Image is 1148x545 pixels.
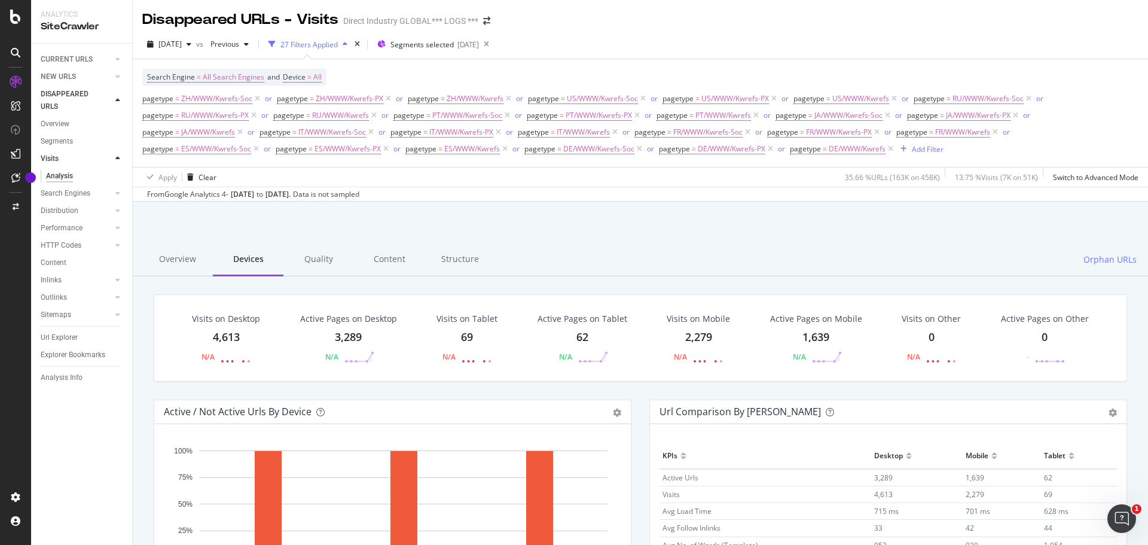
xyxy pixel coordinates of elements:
[41,372,124,384] a: Analysis Info
[674,352,687,362] div: N/A
[142,35,196,54] button: [DATE]
[261,109,268,121] button: or
[41,153,112,165] a: Visits
[1042,330,1048,345] div: 0
[203,69,264,86] span: All Search Engines
[181,124,235,141] span: JA/WWW/Kwrefs
[1044,489,1052,500] span: 69
[1132,504,1141,514] span: 1
[895,110,902,120] div: or
[781,93,789,104] button: or
[381,110,389,120] div: or
[41,349,105,361] div: Explorer Bookmarks
[280,39,338,50] div: 27 Filters Applied
[41,187,112,200] a: Search Engines
[41,10,123,20] div: Analytics
[673,124,743,141] span: FR/WWW/Kwrefs-Soc
[966,523,974,533] span: 42
[645,110,652,120] div: or
[527,110,558,120] span: pagetype
[695,93,700,103] span: =
[516,93,523,104] button: or
[283,243,354,276] div: Quality
[845,172,940,182] div: 35.66 % URLs ( 163K on 458K )
[158,172,177,182] div: Apply
[325,352,338,362] div: N/A
[874,446,903,465] div: Desktop
[929,127,933,137] span: =
[41,257,66,269] div: Content
[41,118,124,130] a: Overview
[25,172,36,183] div: Tooltip anchor
[41,71,112,83] a: NEW URLS
[775,110,807,120] span: pagetype
[528,93,559,103] span: pagetype
[826,93,831,103] span: =
[178,473,193,482] text: 75%
[1036,93,1043,104] button: or
[567,90,638,107] span: US/WWW/Kwrefs-Soc
[461,330,473,345] div: 69
[622,126,630,138] button: or
[689,110,694,120] span: =
[902,313,961,325] div: Visits on Other
[425,243,495,276] div: Structure
[506,127,513,137] div: or
[46,170,124,182] a: Analysis
[966,506,990,516] span: 701 ms
[335,330,362,345] div: 3,289
[264,143,271,154] button: or
[557,124,610,141] span: IT/WWW/Kwrefs
[277,93,308,103] span: pagetype
[524,144,555,154] span: pagetype
[662,506,712,516] span: Avg Load Time
[895,109,902,121] button: or
[770,313,862,325] div: Active Pages on Mobile
[248,126,255,138] button: or
[896,127,927,137] span: pagetype
[267,72,280,82] span: and
[667,313,730,325] div: Visits on Mobile
[1109,409,1117,417] div: gear
[551,127,555,137] span: =
[647,144,654,154] div: or
[1003,126,1010,138] button: or
[259,127,291,137] span: pagetype
[557,144,561,154] span: =
[315,141,381,157] span: ES/WWW/Kwrefs-PX
[41,118,69,130] div: Overview
[298,124,366,141] span: IT/WWW/Kwrefs-Soc
[512,144,520,154] div: or
[343,15,478,27] div: Direct Industry GLOBAL*** LOGS ***
[41,309,71,321] div: Sitemaps
[1001,313,1089,325] div: Active Pages on Other
[436,313,497,325] div: Visits on Tablet
[41,53,112,66] a: CURRENT URLS
[381,109,389,121] button: or
[829,141,886,157] span: DE/WWW/Kwrefs
[41,205,78,217] div: Distribution
[46,170,73,182] div: Analysis
[265,93,272,104] button: or
[175,144,179,154] span: =
[248,127,255,137] div: or
[41,88,112,113] a: DISAPPEARED URLS
[764,110,771,120] div: or
[660,406,821,418] div: Url Comparison By [PERSON_NAME]
[874,523,883,533] span: 33
[781,93,789,103] div: or
[1027,352,1029,362] div: -
[273,110,304,120] span: pagetype
[378,127,386,137] div: or
[41,153,59,165] div: Visits
[778,144,785,154] div: or
[561,93,565,103] span: =
[306,110,310,120] span: =
[206,35,254,54] button: Previous
[390,127,422,137] span: pagetype
[884,126,891,138] button: or
[142,110,173,120] span: pagetype
[197,72,201,82] span: =
[41,291,67,304] div: Outlinks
